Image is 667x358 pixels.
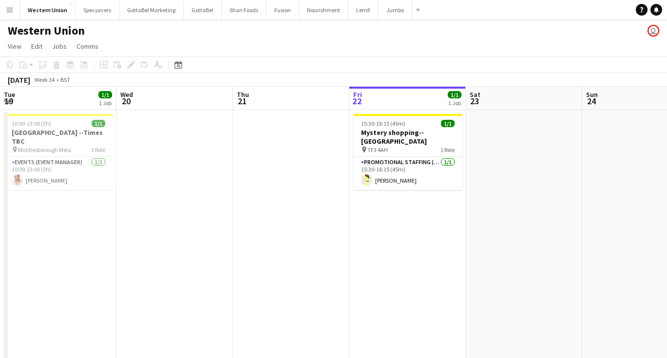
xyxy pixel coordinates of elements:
[440,146,455,153] span: 1 Role
[586,90,598,99] span: Sun
[119,95,133,107] span: 20
[235,95,249,107] span: 21
[353,114,462,190] app-job-card: 15:30-16:15 (45m)1/1Mystery shopping--[GEOGRAPHIC_DATA] TF3 4AH1 RolePromotional Staffing (Myster...
[76,0,119,19] button: Specsavers
[98,91,112,98] span: 1/1
[92,120,105,127] span: 1/1
[184,0,222,19] button: GottaBe!
[353,90,362,99] span: Fri
[2,95,15,107] span: 19
[237,90,249,99] span: Thu
[12,120,51,127] span: 10:00-13:00 (3h)
[4,40,25,53] a: View
[448,99,461,107] div: 1 Job
[8,42,21,51] span: View
[353,128,462,146] h3: Mystery shopping--[GEOGRAPHIC_DATA]
[20,0,76,19] button: Western Union
[52,42,67,51] span: Jobs
[4,157,113,190] app-card-role: Events (Event Manager)1/110:00-13:00 (3h)[PERSON_NAME]
[73,40,102,53] a: Comms
[8,75,30,85] div: [DATE]
[648,25,659,37] app-user-avatar: Booking & Talent Team
[348,0,379,19] button: Lemfi
[352,95,362,107] span: 22
[18,146,71,153] span: Middlesborough Mela
[353,157,462,190] app-card-role: Promotional Staffing (Mystery Shopper)1/115:30-16:15 (45m)[PERSON_NAME]
[8,23,85,38] h1: Western Union
[448,91,461,98] span: 1/1
[99,99,112,107] div: 1 Job
[27,40,46,53] a: Edit
[222,0,267,19] button: Shan Foods
[4,90,15,99] span: Tue
[441,120,455,127] span: 1/1
[32,76,57,83] span: Week 34
[60,76,70,83] div: BST
[76,42,98,51] span: Comms
[120,90,133,99] span: Wed
[119,0,184,19] button: GottaBe! Marketing
[470,90,480,99] span: Sat
[585,95,598,107] span: 24
[299,0,348,19] button: Nourishment
[379,0,412,19] button: Jumbo
[31,42,42,51] span: Edit
[367,146,388,153] span: TF3 4AH
[4,114,113,190] app-job-card: 10:00-13:00 (3h)1/1[GEOGRAPHIC_DATA] --Times TBC Middlesborough Mela1 RoleEvents (Event Manager)1...
[267,0,299,19] button: Fusion
[91,146,105,153] span: 1 Role
[48,40,71,53] a: Jobs
[468,95,480,107] span: 23
[361,120,405,127] span: 15:30-16:15 (45m)
[4,128,113,146] h3: [GEOGRAPHIC_DATA] --Times TBC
